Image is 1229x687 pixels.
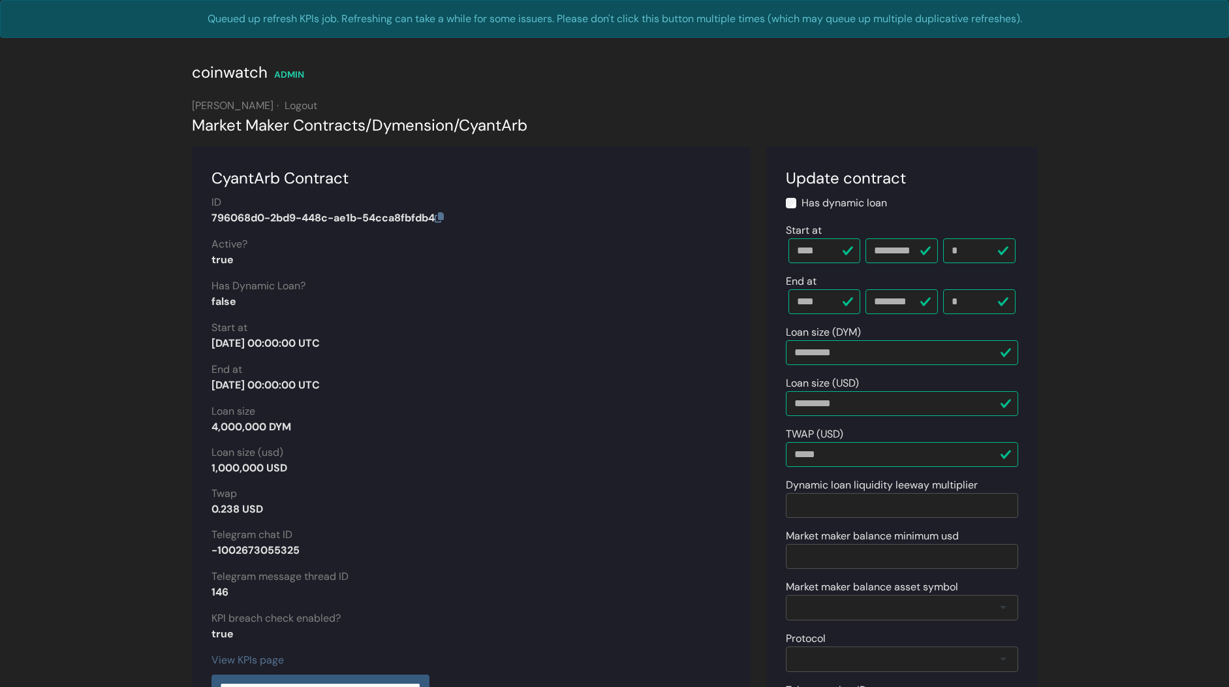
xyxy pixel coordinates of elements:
span: / [454,115,459,135]
strong: [DATE] 00:00:00 UTC [211,336,320,350]
strong: true [211,253,234,266]
label: Loan size (USD) [786,375,859,391]
div: CyantArb Contract [211,167,731,190]
label: End at [211,362,242,377]
label: Telegram message thread ID [211,569,349,584]
label: Market maker balance minimum usd [786,528,959,544]
label: Has Dynamic Loan? [211,278,305,294]
label: Twap [211,486,237,502]
label: Protocol [786,631,826,647]
strong: 4,000,000 DYM [211,420,291,434]
div: Update contract [786,167,1018,190]
div: ADMIN [274,68,304,82]
label: Loan size (DYM) [786,325,861,340]
strong: false [211,295,236,308]
a: coinwatch ADMIN [192,67,304,81]
strong: 0.238 USD [211,502,263,516]
label: TWAP (USD) [786,426,843,442]
strong: 1,000,000 USD [211,461,287,475]
div: [PERSON_NAME] [192,98,1038,114]
a: View KPIs page [211,653,284,667]
label: Start at [211,320,247,336]
label: Has dynamic loan [801,195,887,211]
a: Logout [285,99,317,112]
div: coinwatch [192,61,268,84]
label: End at [786,274,817,289]
label: Active? [211,236,247,252]
strong: [DATE] 00:00:00 UTC [211,378,320,392]
span: / [366,115,372,135]
strong: true [211,627,234,641]
label: Loan size [211,404,255,419]
label: Telegram chat ID [211,527,292,543]
span: · [277,99,279,112]
strong: 146 [211,585,228,599]
strong: -1002673055325 [211,543,300,557]
label: Market maker balance asset symbol [786,579,958,595]
label: KPI breach check enabled? [211,611,341,626]
label: ID [211,195,221,210]
label: Dynamic loan liquidity leeway multiplier [786,477,978,493]
div: Market Maker Contracts Dymension CyantArb [192,114,1038,137]
label: Start at [786,223,822,238]
label: Loan size (usd) [211,445,283,460]
strong: 796068d0-2bd9-448c-ae1b-54cca8fbfdb4 [211,211,444,225]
